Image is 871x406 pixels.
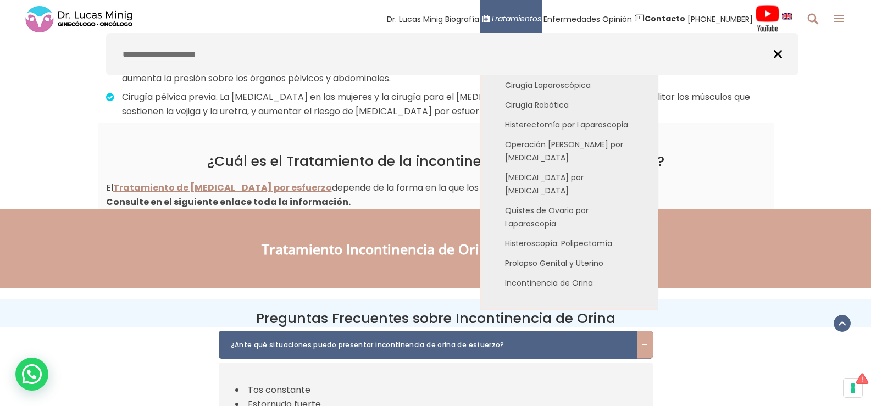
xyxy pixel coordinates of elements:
span: Incontinencia de Orina [505,277,593,288]
a: Prolapso Genital y Uterino [481,253,658,273]
a: Tratamiento de [MEDICAL_DATA] por esfuerzo [113,181,332,194]
li: Tos constante [235,383,636,397]
span: Prolapso Genital y Uterino [505,258,603,269]
span: Opinión [602,13,632,25]
a: Incontinencia de Orina [481,273,658,293]
span: Histeroscopía: Polipectomía [505,238,612,249]
a: Cirugía Laparoscópica [481,75,658,95]
strong: Consulte en el siguiente enlace toda la información. [106,196,351,208]
a: Quistes de Ovario por Laparoscopia [481,201,658,233]
a: [MEDICAL_DATA] por [MEDICAL_DATA] [481,168,658,201]
p: Cirugía pélvica previa. La [MEDICAL_DATA] en las mujeres y la cirugía para el [MEDICAL_DATA] en l... [113,90,765,119]
img: language english [782,13,792,19]
a: Operación [PERSON_NAME] por [MEDICAL_DATA] [481,135,658,168]
span: [MEDICAL_DATA] por [MEDICAL_DATA] [505,172,584,196]
span: Histerectomía por Laparoscopia [505,119,628,130]
img: Videos Youtube Ginecología [755,5,780,32]
span: Tratamiento Incontinencia de Orina [262,240,496,258]
h2: Preguntas Frecuentes sobre Incontinencia de Orina [106,310,765,327]
a: Cirugía Robótica [481,95,658,115]
strong: Contacto [645,13,685,24]
a: Histeroscopía: Polipectomía [481,233,658,253]
span: Cirugía Laparoscópica [505,80,591,91]
a: ¿Cuál es el Tratamiento de la incontinencia de orina de esfuerzo? [207,152,664,171]
span: Quistes de Ovario por Laparoscopia [505,205,589,229]
span: Dr. Lucas Minig [387,13,443,25]
span: Tratamientos [491,13,541,25]
p: El depende de la forma en la que los síntomas afectan su vida cotidiana. [106,181,765,209]
span: Enfermedades [543,13,600,25]
a: Histerectomía por Laparoscopia [481,115,658,135]
span: Operación [PERSON_NAME] por [MEDICAL_DATA] [505,139,623,163]
span: ¿Ante qué situaciones puedo presentar incontinencia de orina de esfuerzo? [231,340,619,351]
span: Biografía [445,13,479,25]
span: [PHONE_NUMBER] [687,13,753,25]
span: Cirugía Robótica [505,99,569,110]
